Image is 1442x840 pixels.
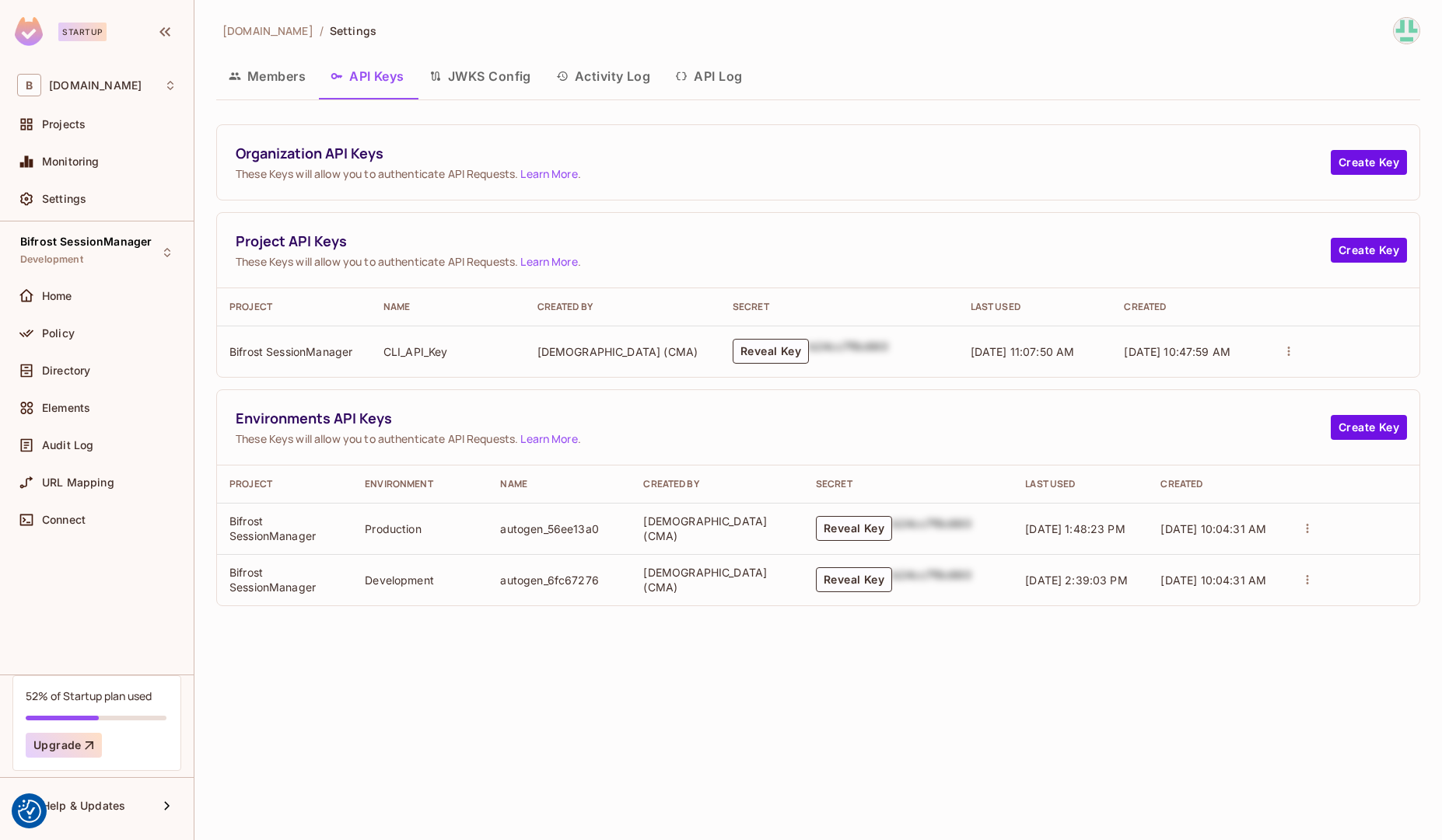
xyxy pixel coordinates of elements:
[222,23,313,38] span: [DOMAIN_NAME]
[1160,573,1266,587] span: [DATE] 10:04:31 AM
[631,554,803,605] td: [DEMOGRAPHIC_DATA] (CMA)
[537,301,708,313] div: Created By
[488,554,631,605] td: autogen_6fc67276
[1297,518,1318,539] button: actions
[15,17,43,46] img: SReyMgAAAABJRU5ErkJggg==
[1331,238,1407,263] button: Create Key
[892,567,971,592] div: b24cc7f8c660
[42,476,114,489] span: URL Mapping
[1025,478,1136,490] div: Last Used
[352,503,488,554] td: Production
[1160,478,1271,490] div: Created
[417,57,544,96] button: JWKS Config
[809,339,888,364] div: b24cc7f8c660
[1297,569,1318,591] button: actions
[520,254,577,269] a: Learn More
[525,326,720,377] td: [DEMOGRAPHIC_DATA] (CMA)
[58,23,107,41] div: Startup
[26,733,102,758] button: Upgrade
[371,326,525,377] td: CLI_API_Key
[26,688,152,703] div: 52% of Startup plan used
[236,431,1331,446] span: These Keys will allow you to authenticate API Requests. .
[42,118,86,131] span: Projects
[236,144,1331,163] span: Organization API Keys
[1331,415,1407,440] button: Create Key
[816,567,892,592] button: Reveal Key
[1394,18,1419,44] img: Christian (CMA)
[236,166,1331,181] span: These Keys will allow you to authenticate API Requests. .
[816,516,892,541] button: Reveal Key
[18,800,41,823] button: Consent Preferences
[42,155,100,168] span: Monitoring
[42,327,75,340] span: Policy
[42,290,72,302] span: Home
[17,74,41,96] span: B
[217,554,352,605] td: Bifrost SessionManager
[520,166,577,181] a: Learn More
[1278,340,1300,362] button: actions
[1331,150,1407,175] button: Create Key
[488,503,631,554] td: autogen_56ee13a0
[1124,301,1253,313] div: Created
[18,800,41,823] img: Revisit consent button
[1025,522,1125,535] span: [DATE] 1:48:23 PM
[49,79,142,92] span: Workspace: bifrostconnect.com
[42,402,90,414] span: Elements
[217,326,371,377] td: Bifrost SessionManager
[229,478,340,490] div: Project
[320,23,324,38] li: /
[663,57,754,96] button: API Log
[365,478,475,490] div: Environment
[520,431,577,446] a: Learn More
[383,301,513,313] div: Name
[733,301,946,313] div: Secret
[42,800,125,812] span: Help & Updates
[229,301,359,313] div: Project
[352,554,488,605] td: Development
[892,516,971,541] div: b24cc7f8c660
[20,253,83,266] span: Development
[643,478,791,490] div: Created By
[42,514,86,526] span: Connect
[42,364,90,377] span: Directory
[42,439,93,451] span: Audit Log
[816,478,1000,490] div: Secret
[1025,573,1128,587] span: [DATE] 2:39:03 PM
[236,254,1331,269] span: These Keys will allow you to authenticate API Requests. .
[236,409,1331,428] span: Environments API Keys
[217,503,352,554] td: Bifrost SessionManager
[236,232,1331,251] span: Project API Keys
[318,57,417,96] button: API Keys
[544,57,663,96] button: Activity Log
[1160,522,1266,535] span: [DATE] 10:04:31 AM
[1124,345,1230,358] span: [DATE] 10:47:59 AM
[42,193,86,205] span: Settings
[500,478,618,490] div: Name
[971,345,1075,358] span: [DATE] 11:07:50 AM
[216,57,318,96] button: Members
[20,235,152,248] span: Bifrost SessionManager
[971,301,1100,313] div: Last Used
[631,503,803,554] td: [DEMOGRAPHIC_DATA] (CMA)
[733,339,809,364] button: Reveal Key
[330,23,376,38] span: Settings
